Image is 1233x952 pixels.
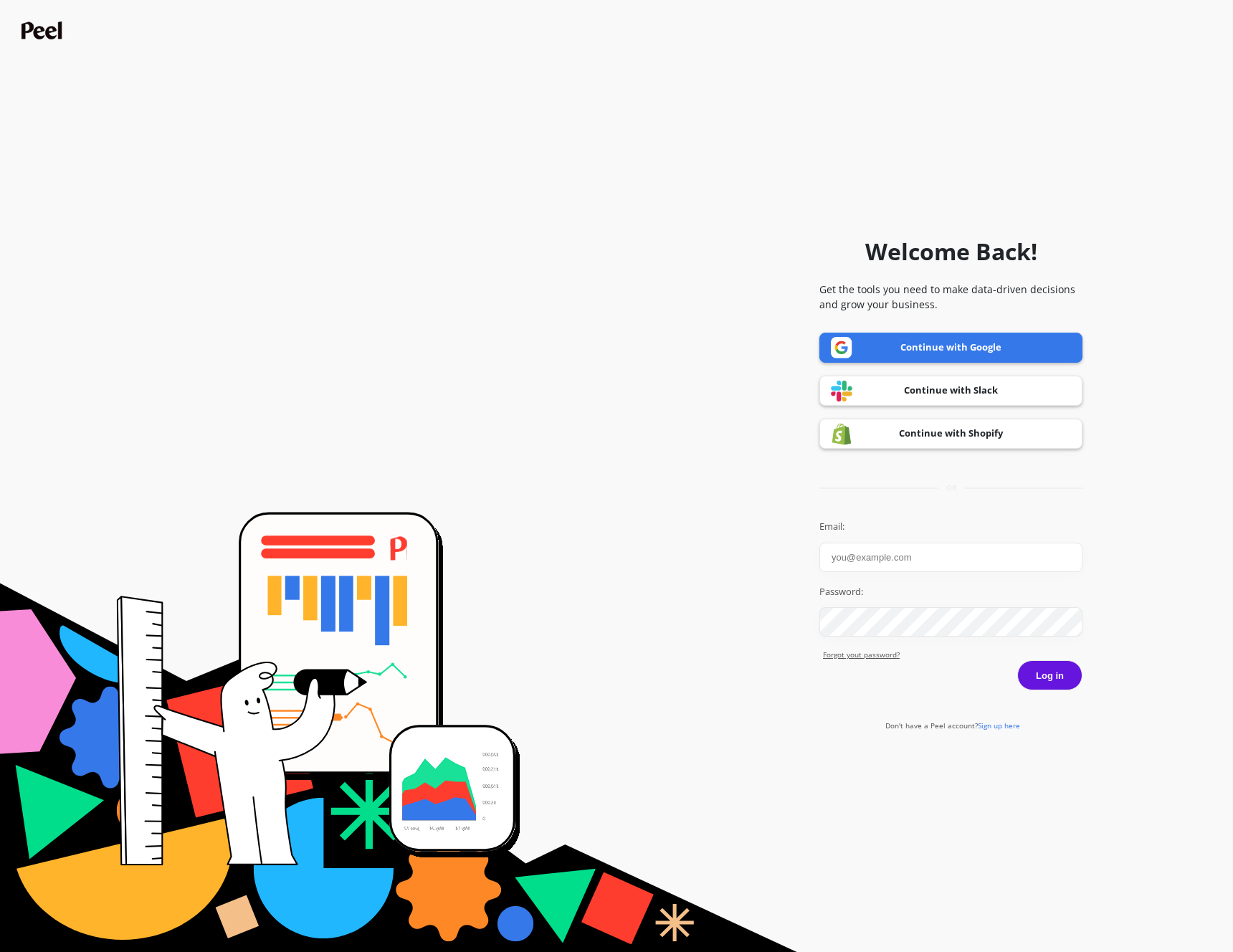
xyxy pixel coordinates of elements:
[819,419,1082,449] a: Continue with Shopify
[22,22,66,39] img: Peel
[865,234,1037,269] h1: Welcome Back!
[819,482,1082,493] div: or
[831,423,852,445] img: Shopify logo
[819,585,1082,599] label: Password:
[823,649,1082,660] a: Forgot yout password?
[819,333,1082,363] a: Continue with Google
[831,380,852,402] img: Slack logo
[819,376,1082,406] a: Continue with Slack
[885,720,1020,730] a: Don't have a Peel account?Sign up here
[831,337,852,358] img: Google logo
[978,720,1020,730] span: Sign up here
[819,520,1082,534] label: Email:
[819,543,1082,572] input: you@example.com
[1017,660,1082,690] button: Log in
[819,282,1082,312] p: Get the tools you need to make data-driven decisions and grow your business.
